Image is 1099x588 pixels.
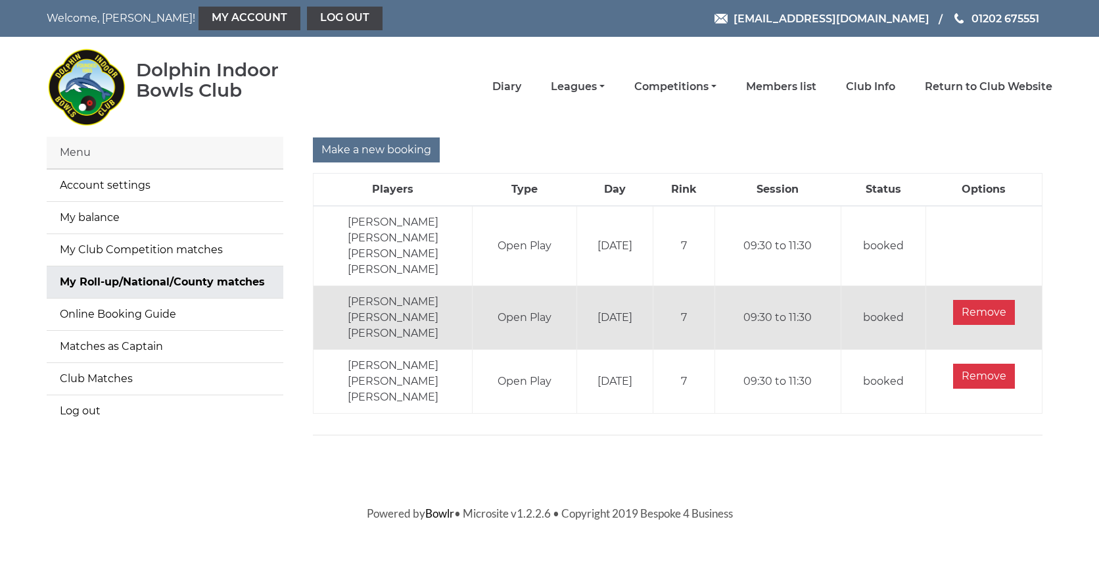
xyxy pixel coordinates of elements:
[136,60,321,101] div: Dolphin Indoor Bowls Club
[307,7,383,30] a: Log out
[473,206,577,286] td: Open Play
[473,286,577,350] td: Open Play
[714,174,841,207] th: Session
[634,80,716,94] a: Competitions
[841,174,925,207] th: Status
[314,286,473,350] td: [PERSON_NAME] [PERSON_NAME] [PERSON_NAME]
[47,202,283,233] a: My balance
[314,174,473,207] th: Players
[653,174,715,207] th: Rink
[953,300,1015,325] input: Remove
[954,13,964,24] img: Phone us
[313,137,440,162] input: Make a new booking
[473,174,577,207] th: Type
[577,206,653,286] td: [DATE]
[47,7,454,30] nav: Welcome, [PERSON_NAME]!
[714,11,929,27] a: Email [EMAIL_ADDRESS][DOMAIN_NAME]
[425,506,454,520] a: Bowlr
[971,12,1039,24] span: 01202 675551
[47,363,283,395] a: Club Matches
[714,14,728,24] img: Email
[953,364,1015,389] input: Remove
[367,506,733,520] span: Powered by • Microsite v1.2.2.6 • Copyright 2019 Bespoke 4 Business
[841,286,925,350] td: booked
[492,80,521,94] a: Diary
[551,80,605,94] a: Leagues
[314,350,473,414] td: [PERSON_NAME] [PERSON_NAME] [PERSON_NAME]
[47,266,283,298] a: My Roll-up/National/County matches
[47,331,283,362] a: Matches as Captain
[47,41,126,133] img: Dolphin Indoor Bowls Club
[47,170,283,201] a: Account settings
[47,299,283,330] a: Online Booking Guide
[714,206,841,286] td: 09:30 to 11:30
[199,7,300,30] a: My Account
[746,80,816,94] a: Members list
[577,350,653,414] td: [DATE]
[714,350,841,414] td: 09:30 to 11:30
[714,286,841,350] td: 09:30 to 11:30
[473,350,577,414] td: Open Play
[47,234,283,266] a: My Club Competition matches
[653,350,715,414] td: 7
[653,286,715,350] td: 7
[577,174,653,207] th: Day
[47,137,283,169] div: Menu
[577,286,653,350] td: [DATE]
[952,11,1039,27] a: Phone us 01202 675551
[925,80,1052,94] a: Return to Club Website
[734,12,929,24] span: [EMAIL_ADDRESS][DOMAIN_NAME]
[926,174,1042,207] th: Options
[846,80,895,94] a: Club Info
[314,206,473,286] td: [PERSON_NAME] [PERSON_NAME] [PERSON_NAME] [PERSON_NAME]
[47,395,283,427] a: Log out
[841,206,925,286] td: booked
[841,350,925,414] td: booked
[653,206,715,286] td: 7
